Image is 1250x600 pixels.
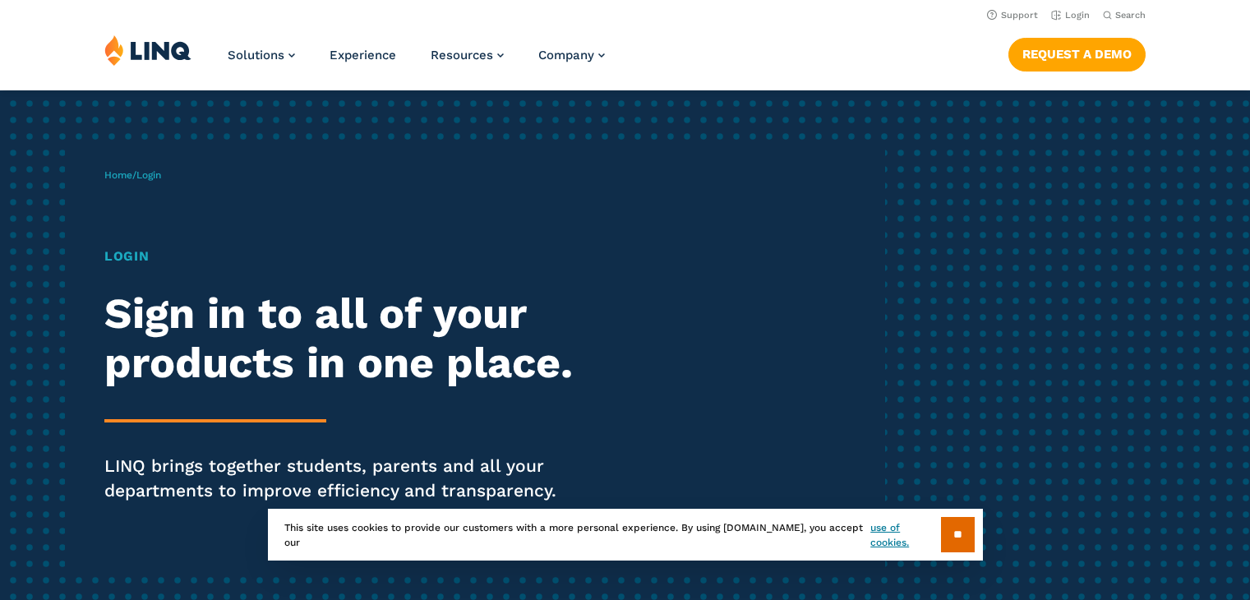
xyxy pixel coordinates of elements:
span: Search [1115,10,1146,21]
a: Request a Demo [1008,38,1146,71]
img: LINQ | K‑12 Software [104,35,191,66]
a: Login [1051,10,1090,21]
span: Login [136,169,161,181]
a: Experience [330,48,396,62]
span: Company [538,48,594,62]
a: Solutions [228,48,295,62]
span: / [104,169,161,181]
h2: Sign in to all of your products in one place. [104,289,586,388]
div: This site uses cookies to provide our customers with a more personal experience. By using [DOMAIN... [268,509,983,561]
a: Resources [431,48,504,62]
a: Home [104,169,132,181]
button: Open Search Bar [1103,9,1146,21]
p: LINQ brings together students, parents and all your departments to improve efficiency and transpa... [104,454,586,503]
nav: Button Navigation [1008,35,1146,71]
span: Solutions [228,48,284,62]
h1: Login [104,247,586,266]
nav: Primary Navigation [228,35,605,89]
a: use of cookies. [870,520,940,550]
a: Company [538,48,605,62]
a: Support [987,10,1038,21]
span: Resources [431,48,493,62]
